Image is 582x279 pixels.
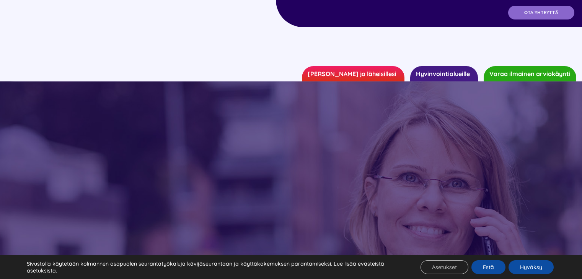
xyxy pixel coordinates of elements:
[410,66,478,81] a: Hyvinvointialueille
[484,66,576,81] a: Varaa ilmainen arviokäynti
[508,6,574,19] a: OTA YHTEYTTÄ
[509,260,554,274] button: Hyväksy
[27,267,56,274] button: asetuksista
[27,260,401,274] p: Sivustolla käytetään kolmannen osapuolen seurantatyökaluja kävijäseurantaan ja käyttäkokemuksen p...
[524,10,558,15] span: OTA YHTEYTTÄ
[421,260,468,274] button: Asetukset
[302,66,404,81] a: [PERSON_NAME] ja läheisillesi
[471,260,505,274] button: Estä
